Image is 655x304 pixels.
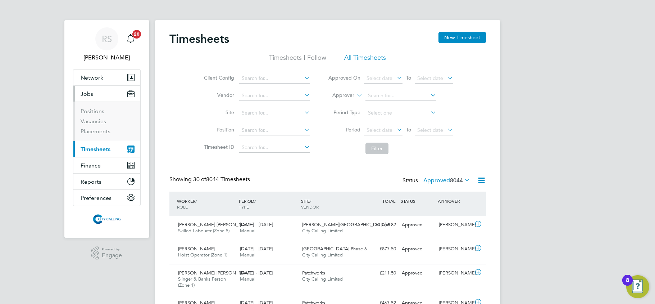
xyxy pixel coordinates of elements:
span: Reports [81,178,101,185]
label: Timesheet ID [202,144,234,150]
a: RS[PERSON_NAME] [73,27,141,62]
span: 8044 Timesheets [193,176,250,183]
span: / [195,198,197,204]
a: Vacancies [81,118,106,125]
span: Timesheets [81,146,110,153]
li: Timesheets I Follow [269,53,326,66]
button: New Timesheet [438,32,486,43]
span: 8044 [450,177,463,184]
label: Period Type [328,109,360,116]
span: TOTAL [382,198,395,204]
button: Filter [365,143,388,154]
input: Search for... [239,108,310,118]
label: Client Config [202,75,234,81]
div: APPROVER [436,195,473,207]
div: [PERSON_NAME] [436,267,473,279]
button: Reports [73,174,140,189]
input: Search for... [239,125,310,135]
input: Search for... [239,143,310,153]
span: Manual [240,252,255,258]
span: [DATE] - [DATE] [240,270,273,276]
div: STATUS [399,195,436,207]
h2: Timesheets [169,32,229,46]
div: £1,056.82 [361,219,399,231]
span: Skilled Labourer (Zone 5) [178,228,229,234]
span: VENDOR [301,204,319,210]
span: 20 [132,30,141,39]
span: City Calling Limited [302,228,343,234]
span: [GEOGRAPHIC_DATA] Phase 6 [302,246,367,252]
button: Timesheets [73,141,140,157]
input: Select one [365,108,436,118]
span: To [404,73,413,82]
img: citycalling-logo-retina.png [91,213,122,225]
nav: Main navigation [64,20,149,238]
span: Network [81,74,103,81]
label: Period [328,126,360,133]
div: £877.50 [361,243,399,255]
div: SITE [299,195,361,213]
span: To [404,125,413,134]
a: Go to home page [73,213,141,225]
span: Manual [240,228,255,234]
span: City Calling Limited [302,252,343,258]
a: 20 [123,27,138,50]
input: Search for... [239,73,310,84]
div: Showing [169,176,251,183]
label: Vendor [202,92,234,98]
span: Manual [240,276,255,282]
li: All Timesheets [344,53,386,66]
span: Jobs [81,90,93,97]
span: [PERSON_NAME] [PERSON_NAME] [178,222,254,228]
div: Status [402,176,472,186]
div: Approved [399,267,436,279]
span: City Calling Limited [302,276,343,282]
div: £211.50 [361,267,399,279]
input: Search for... [365,91,436,101]
span: [PERSON_NAME] [178,246,215,252]
span: Powered by [102,246,122,252]
span: Engage [102,252,122,259]
span: 30 of [193,176,206,183]
div: Approved [399,243,436,255]
span: Select date [417,75,443,81]
a: Powered byEngage [91,246,122,260]
span: Select date [367,75,392,81]
a: Placements [81,128,110,135]
span: Preferences [81,195,112,201]
button: Finance [73,157,140,173]
span: Finance [81,162,101,169]
span: / [254,198,256,204]
label: Approved [423,177,470,184]
a: Positions [81,108,104,115]
div: Jobs [73,102,140,141]
button: Preferences [73,190,140,206]
span: TYPE [239,204,249,210]
span: ROLE [177,204,188,210]
span: [DATE] - [DATE] [240,246,273,252]
label: Site [202,109,234,116]
span: [DATE] - [DATE] [240,222,273,228]
span: Raje Saravanamuthu [73,53,141,62]
div: PERIOD [237,195,299,213]
div: [PERSON_NAME] [436,243,473,255]
span: Select date [417,127,443,133]
span: [PERSON_NAME][GEOGRAPHIC_DATA] 8 [302,222,390,228]
span: [PERSON_NAME] [PERSON_NAME] [178,270,254,276]
button: Network [73,70,140,85]
span: / [310,198,311,204]
span: Patchworks [302,270,325,276]
label: Position [202,126,234,133]
span: RS [102,34,112,44]
div: WORKER [175,195,237,213]
div: 8 [626,280,629,290]
label: Approver [322,92,354,99]
input: Search for... [239,91,310,101]
span: Slinger & Banks Person (Zone 1) [178,276,226,288]
div: Approved [399,219,436,231]
span: Select date [367,127,392,133]
label: Approved On [328,75,360,81]
button: Open Resource Center, 8 new notifications [626,275,649,298]
div: [PERSON_NAME] [436,219,473,231]
span: Hoist Operator (Zone 1) [178,252,227,258]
